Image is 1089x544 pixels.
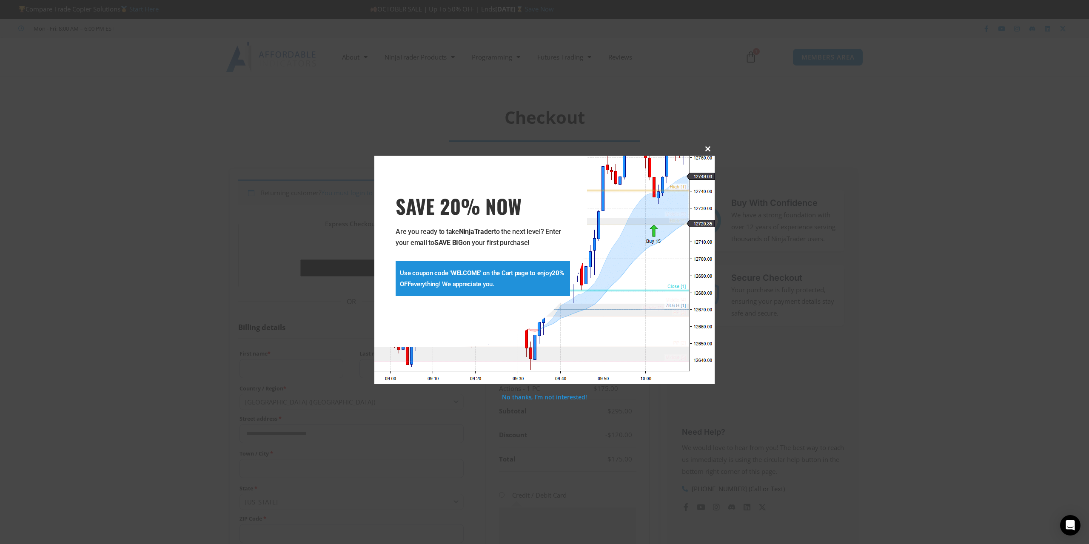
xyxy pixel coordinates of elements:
a: No thanks, I’m not interested! [502,393,587,401]
strong: NinjaTrader [459,228,494,236]
strong: SAVE BIG [434,239,463,247]
strong: WELCOME [451,269,480,277]
strong: 20% OFF [400,269,564,288]
div: Open Intercom Messenger [1060,515,1080,535]
p: Use coupon code ' ' on the Cart page to enjoy everything! We appreciate you. [400,268,566,290]
p: Are you ready to take to the next level? Enter your email to on your first purchase! [396,226,570,248]
h3: SAVE 20% NOW [396,194,570,218]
